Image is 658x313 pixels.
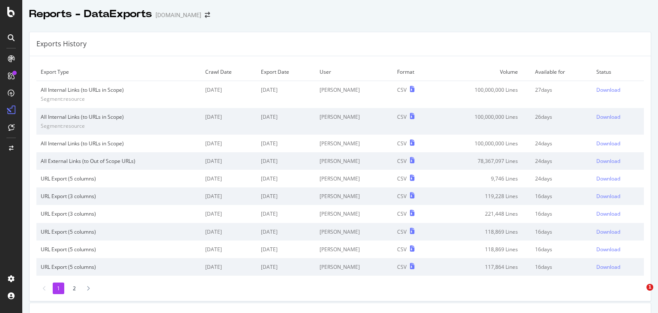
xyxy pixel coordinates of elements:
a: Download [596,263,640,271]
div: Download [596,263,620,271]
td: [DATE] [257,223,315,241]
td: [DATE] [257,258,315,276]
td: [PERSON_NAME] [315,187,393,205]
div: CSV [397,210,407,217]
div: Reports - DataExports [29,7,152,21]
div: CSV [397,175,407,182]
td: User [315,63,393,81]
td: Crawl Date [201,63,257,81]
iframe: Intercom live chat [629,284,649,304]
td: [PERSON_NAME] [315,223,393,241]
div: Exports History [36,39,87,49]
div: CSV [397,140,407,147]
td: [DATE] [257,170,315,187]
div: Download [596,210,620,217]
a: Download [596,86,640,93]
a: Download [596,175,640,182]
td: 16 days [531,187,592,205]
td: 78,367,097 Lines [434,152,530,170]
td: [DATE] [257,135,315,152]
td: 24 days [531,135,592,152]
a: Download [596,140,640,147]
div: Download [596,193,620,200]
td: Export Date [257,63,315,81]
td: [DATE] [201,170,257,187]
td: [PERSON_NAME] [315,152,393,170]
td: [DATE] [201,241,257,258]
td: [DATE] [257,108,315,135]
div: URL Export (3 columns) [41,193,197,200]
a: Download [596,210,640,217]
div: Download [596,113,620,120]
div: URL Export (5 columns) [41,263,197,271]
td: [DATE] [201,135,257,152]
div: URL Export (5 columns) [41,246,197,253]
td: [DATE] [201,187,257,205]
div: URL Export (5 columns) [41,175,197,182]
a: Download [596,193,640,200]
div: CSV [397,246,407,253]
td: Format [393,63,434,81]
a: Download [596,228,640,235]
td: [DATE] [201,205,257,223]
td: [PERSON_NAME] [315,258,393,276]
li: 1 [53,283,64,294]
td: [PERSON_NAME] [315,170,393,187]
td: Volume [434,63,530,81]
td: 24 days [531,152,592,170]
td: Export Type [36,63,201,81]
div: CSV [397,228,407,235]
div: Segment: resource [41,95,197,102]
a: Download [596,246,640,253]
div: URL Export (3 columns) [41,210,197,217]
div: All Internal Links (to URLs in Scope) [41,140,197,147]
div: Download [596,140,620,147]
td: [DATE] [201,108,257,135]
td: 16 days [531,241,592,258]
td: Available for [531,63,592,81]
td: [PERSON_NAME] [315,241,393,258]
div: All Internal Links (to URLs in Scope) [41,113,197,120]
td: [DATE] [201,81,257,108]
td: 27 days [531,81,592,108]
span: 1 [646,284,653,291]
td: 118,869 Lines [434,241,530,258]
td: [PERSON_NAME] [315,205,393,223]
td: 119,228 Lines [434,187,530,205]
div: CSV [397,86,407,93]
td: 117,864 Lines [434,258,530,276]
td: [DATE] [257,187,315,205]
div: CSV [397,157,407,165]
td: [DATE] [201,152,257,170]
div: arrow-right-arrow-left [205,12,210,18]
div: Segment: resource [41,122,197,129]
td: [PERSON_NAME] [315,81,393,108]
div: Download [596,157,620,165]
a: Download [596,157,640,165]
td: 26 days [531,108,592,135]
td: [DATE] [257,152,315,170]
td: 100,000,000 Lines [434,135,530,152]
div: URL Export (5 columns) [41,228,197,235]
td: [PERSON_NAME] [315,108,393,135]
td: 100,000,000 Lines [434,108,530,135]
td: [DATE] [201,258,257,276]
div: CSV [397,193,407,200]
td: 9,746 Lines [434,170,530,187]
div: [DOMAIN_NAME] [156,11,201,19]
td: 16 days [531,223,592,241]
a: Download [596,113,640,120]
div: All Internal Links (to URLs in Scope) [41,86,197,93]
td: [DATE] [201,223,257,241]
td: 221,448 Lines [434,205,530,223]
td: 100,000,000 Lines [434,81,530,108]
div: Download [596,86,620,93]
li: 2 [69,283,80,294]
td: 24 days [531,170,592,187]
div: Download [596,246,620,253]
div: CSV [397,113,407,120]
td: 118,869 Lines [434,223,530,241]
td: [DATE] [257,241,315,258]
div: Download [596,175,620,182]
td: [PERSON_NAME] [315,135,393,152]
